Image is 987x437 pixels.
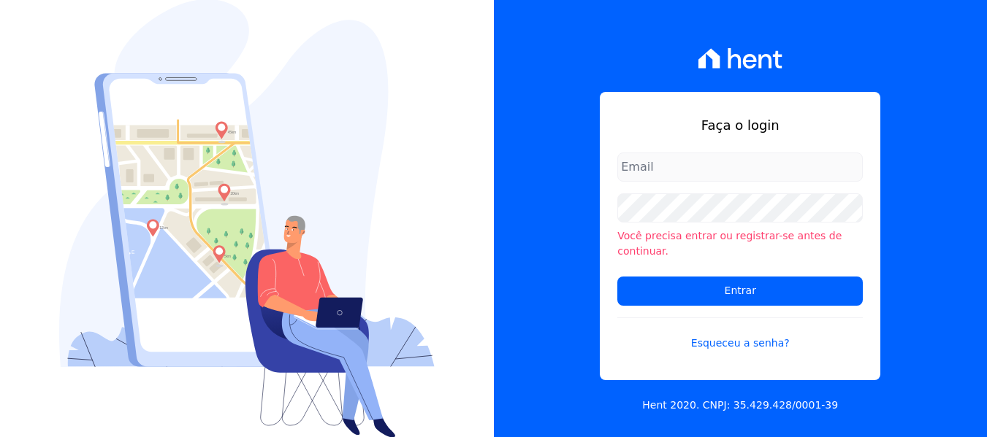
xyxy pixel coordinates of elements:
input: Email [617,152,863,182]
input: Entrar [617,276,863,306]
a: Esqueceu a senha? [617,317,863,351]
h1: Faça o login [617,115,863,135]
p: Hent 2020. CNPJ: 35.429.428/0001-39 [642,398,838,413]
li: Você precisa entrar ou registrar-se antes de continuar. [617,228,863,259]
